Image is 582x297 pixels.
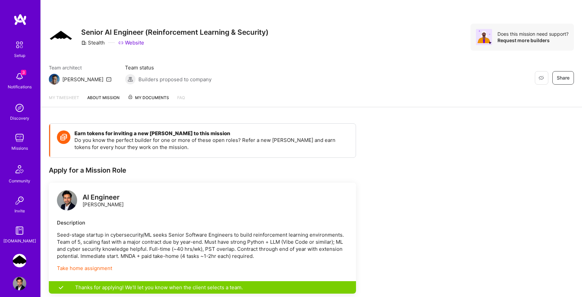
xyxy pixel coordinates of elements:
span: 3 [21,70,26,75]
div: Notifications [8,83,32,90]
div: Community [9,177,30,184]
a: Website [118,39,144,46]
a: logo [57,190,77,212]
img: Invite [13,194,26,207]
div: [PERSON_NAME] [83,194,124,208]
a: Stealth Startup: Senior AI Engineer (Reinforcement Learning & Security) [11,254,28,267]
a: About Mission [87,94,120,107]
div: Description [57,219,348,226]
img: Team Architect [49,74,60,85]
img: Token icon [57,130,70,144]
a: My Documents [128,94,169,107]
h4: Earn tokens for inviting a new [PERSON_NAME] to this mission [74,130,349,137]
img: logo [13,13,27,26]
a: Take home assignment [57,265,112,271]
div: Thanks for applying! We'll let you know when the client selects a team. [49,281,356,294]
a: FAQ [177,94,185,107]
div: Discovery [10,115,29,122]
span: Builders proposed to company [138,76,212,83]
p: Seed-stage startup in cybersecurity/ML seeks Senior Software Engineers to build reinforcement lea... [57,231,348,260]
div: [PERSON_NAME] [62,76,103,83]
img: Community [11,161,28,177]
img: setup [12,38,27,52]
img: Avatar [476,29,492,45]
img: guide book [13,224,26,237]
button: Share [552,71,574,85]
span: My Documents [128,94,169,101]
div: Stealth [81,39,105,46]
i: icon Mail [106,77,111,82]
div: AI Engineer [83,194,124,201]
img: discovery [13,101,26,115]
img: teamwork [13,131,26,145]
a: My timesheet [49,94,79,107]
img: Company Logo [49,29,73,42]
span: Share [557,75,570,81]
span: Team status [125,64,212,71]
img: Stealth Startup: Senior AI Engineer (Reinforcement Learning & Security) [13,254,26,267]
div: [DOMAIN_NAME] [3,237,36,244]
img: Builders proposed to company [125,74,136,85]
div: Missions [11,145,28,152]
div: Apply for a Mission Role [49,166,356,175]
div: Request more builders [497,37,569,43]
p: Do you know the perfect builder for one or more of these open roles? Refer a new [PERSON_NAME] an... [74,137,349,151]
img: User Avatar [13,277,26,290]
img: bell [13,70,26,83]
div: Does this mission need support? [497,31,569,37]
span: Team architect [49,64,111,71]
i: icon EyeClosed [539,75,544,81]
img: logo [57,190,77,210]
div: Invite [14,207,25,214]
div: Setup [14,52,25,59]
i: icon CompanyGray [81,40,87,46]
h3: Senior AI Engineer (Reinforcement Learning & Security) [81,28,268,36]
a: User Avatar [11,277,28,290]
